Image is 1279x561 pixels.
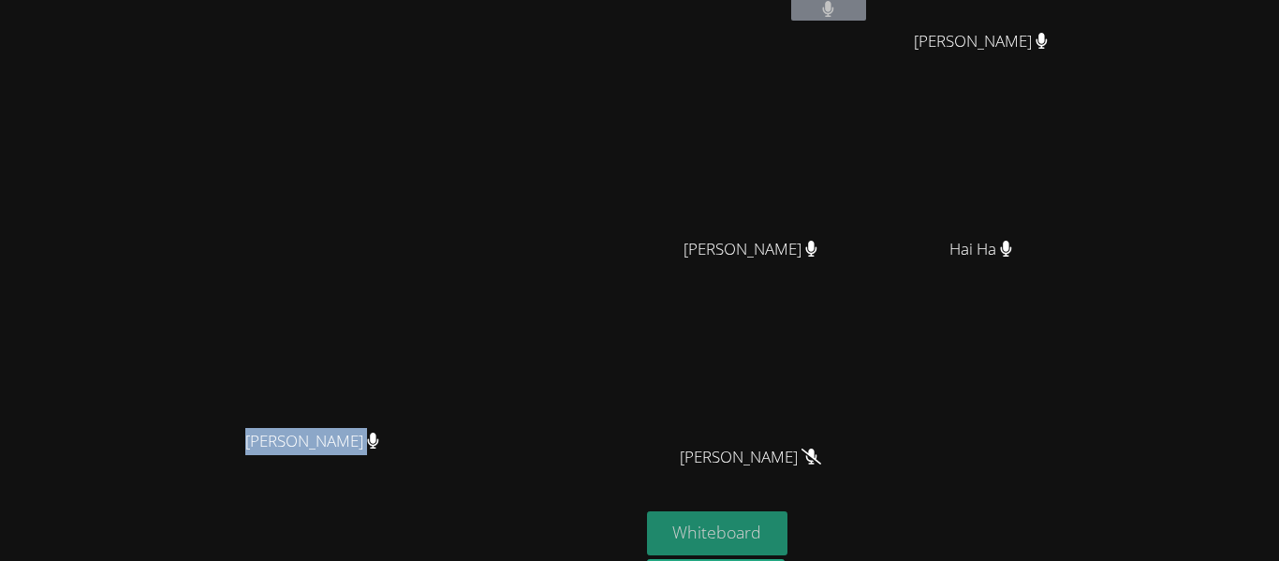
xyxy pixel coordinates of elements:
[914,28,1048,55] span: [PERSON_NAME]
[949,236,1012,263] span: Hai Ha
[647,511,788,555] button: Whiteboard
[684,236,817,263] span: [PERSON_NAME]
[245,428,379,455] span: [PERSON_NAME]
[680,444,821,471] span: [PERSON_NAME]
